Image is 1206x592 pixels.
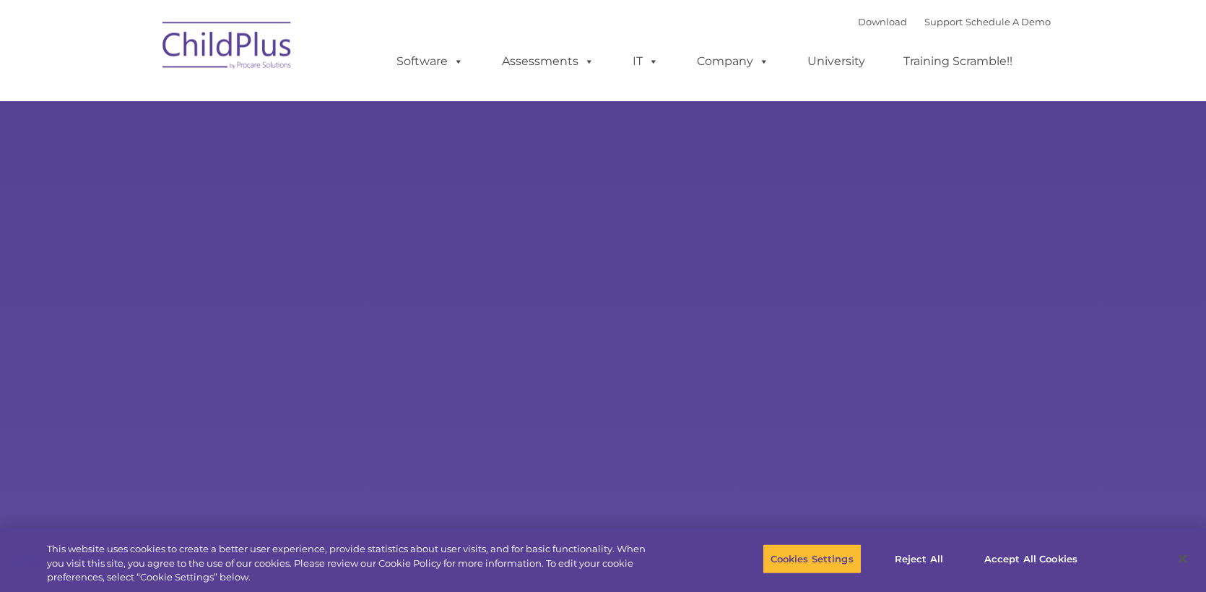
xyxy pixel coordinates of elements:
button: Accept All Cookies [976,544,1085,574]
a: University [793,47,880,76]
img: ChildPlus by Procare Solutions [155,12,300,84]
a: Company [682,47,784,76]
a: Assessments [487,47,609,76]
button: Cookies Settings [763,544,862,574]
a: Download [858,16,907,27]
a: IT [618,47,673,76]
font: | [858,16,1051,27]
div: This website uses cookies to create a better user experience, provide statistics about user visit... [47,542,664,585]
a: Software [382,47,478,76]
button: Reject All [874,544,964,574]
a: Schedule A Demo [966,16,1051,27]
a: Support [924,16,963,27]
button: Close [1167,543,1199,575]
a: Training Scramble!! [889,47,1027,76]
